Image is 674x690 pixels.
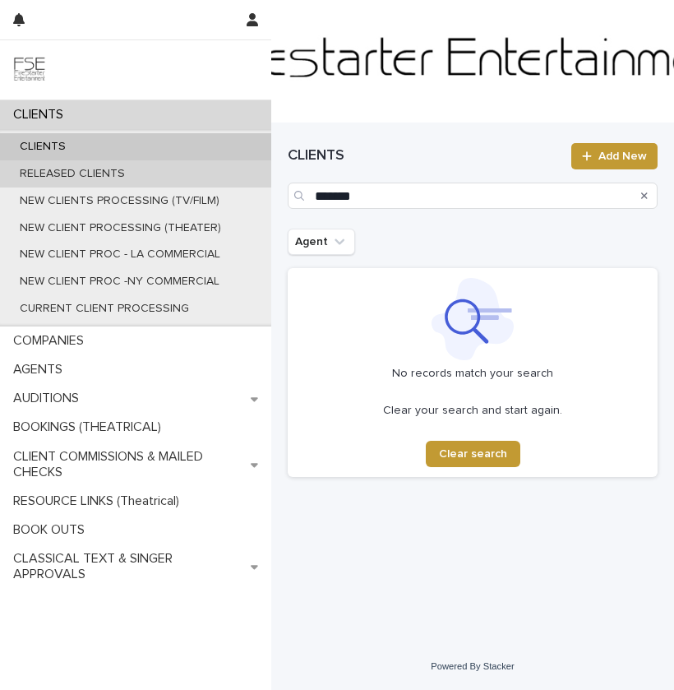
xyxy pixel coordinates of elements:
[7,493,192,509] p: RESOURCE LINKS (Theatrical)
[439,448,507,460] span: Clear search
[7,419,174,435] p: BOOKINGS (THEATRICAL)
[426,441,520,467] button: Clear search
[7,391,92,406] p: AUDITIONS
[7,275,233,289] p: NEW CLIENT PROC -NY COMMERCIAL
[7,167,138,181] p: RELEASED CLIENTS
[7,194,233,208] p: NEW CLIENTS PROCESSING (TV/FILM)
[7,248,233,262] p: NEW CLIENT PROC - LA COMMERCIAL
[288,229,355,255] button: Agent
[7,140,79,154] p: CLIENTS
[598,151,647,162] span: Add New
[7,333,97,349] p: COMPANIES
[431,661,514,671] a: Powered By Stacker
[298,367,648,381] p: No records match your search
[7,449,251,480] p: CLIENT COMMISSIONS & MAILED CHECKS
[13,53,46,86] img: 9JgRvJ3ETPGCJDhvPVA5
[383,404,562,418] p: Clear your search and start again.
[7,522,98,538] p: BOOK OUTS
[7,221,234,235] p: NEW CLIENT PROCESSING (THEATER)
[7,362,76,377] p: AGENTS
[288,183,658,209] input: Search
[7,302,202,316] p: CURRENT CLIENT PROCESSING
[7,107,76,123] p: CLIENTS
[571,143,658,169] a: Add New
[288,146,561,166] h1: CLIENTS
[7,551,251,582] p: CLASSICAL TEXT & SINGER APPROVALS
